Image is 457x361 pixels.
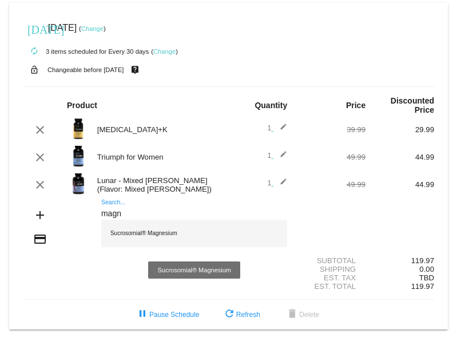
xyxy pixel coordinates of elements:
mat-icon: clear [33,150,47,164]
mat-icon: clear [33,123,47,137]
span: 0.00 [419,265,434,273]
div: 119.97 [365,256,434,265]
div: 49.99 [297,153,365,161]
mat-icon: clear [33,178,47,192]
div: Subtotal [297,256,365,265]
input: Search... [101,209,287,219]
button: Delete [276,304,328,325]
button: Pause Schedule [126,304,208,325]
div: Sucrosomial® Magnesium [101,220,287,247]
span: 1 [267,124,287,132]
span: 1 [267,178,287,187]
span: Pause Schedule [136,311,199,319]
a: Change [153,48,176,55]
mat-icon: pause [136,308,149,322]
mat-icon: autorenew [27,45,41,58]
strong: Price [346,101,365,110]
img: Image-1-Carousel-Vitamin-DK-Photoshoped-1000x1000-1.png [67,117,90,140]
small: Changeable before [DATE] [47,66,124,73]
small: ( ) [79,25,106,32]
div: Est. Tax [297,273,365,282]
strong: Quantity [255,101,287,110]
mat-icon: lock_open [27,62,41,77]
span: 119.97 [411,282,434,291]
span: Delete [285,311,319,319]
img: updated-4.8-triumph-female.png [67,145,90,168]
a: Change [81,25,104,32]
small: ( ) [151,48,178,55]
mat-icon: edit [273,123,287,137]
mat-icon: edit [273,150,287,164]
div: Lunar - Mixed [PERSON_NAME] (Flavor: Mixed [PERSON_NAME]) [92,176,229,193]
div: 29.99 [365,125,434,134]
div: 44.99 [365,180,434,189]
mat-icon: refresh [222,308,236,322]
div: Triumph for Women [92,153,229,161]
strong: Discounted Price [391,96,434,114]
mat-icon: add [33,208,47,222]
small: 3 items scheduled for Every 30 days [23,48,149,55]
mat-icon: edit [273,178,287,192]
button: Refresh [213,304,269,325]
mat-icon: credit_card [33,232,47,246]
mat-icon: delete [285,308,299,322]
span: Refresh [222,311,260,319]
strong: Product [67,101,97,110]
div: 44.99 [365,153,434,161]
span: TBD [419,273,434,282]
div: Est. Total [297,282,365,291]
mat-icon: [DATE] [27,22,41,35]
div: [MEDICAL_DATA]+K [92,125,229,134]
span: 1 [267,151,287,160]
div: Shipping [297,265,365,273]
img: Image-1-Carousel-Lunar-MB-Roman-Berezecky.png [67,172,90,195]
div: 39.99 [297,125,365,134]
div: 49.99 [297,180,365,189]
mat-icon: live_help [128,62,142,77]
